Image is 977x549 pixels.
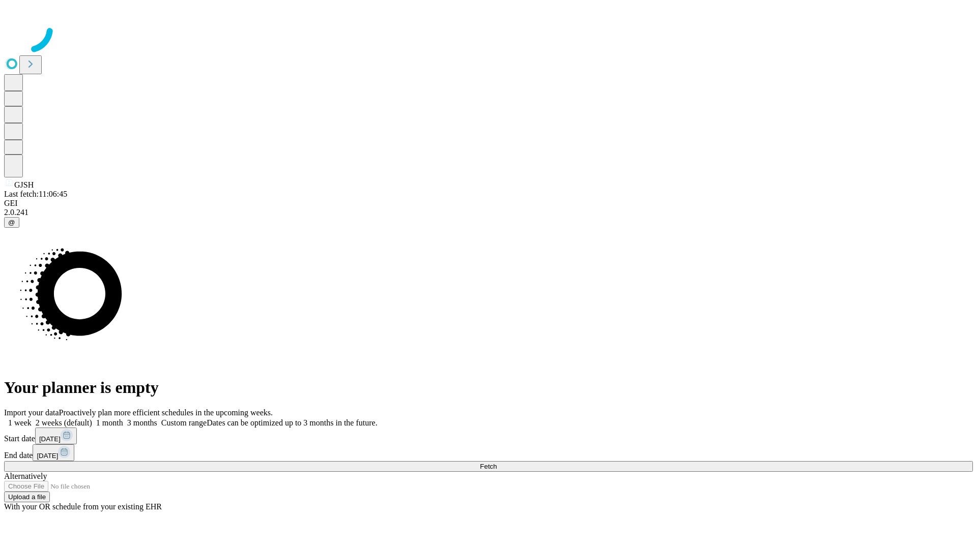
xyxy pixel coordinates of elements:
[59,408,273,417] span: Proactively plan more efficient schedules in the upcoming weeks.
[96,418,123,427] span: 1 month
[4,428,973,444] div: Start date
[4,502,162,511] span: With your OR schedule from your existing EHR
[127,418,157,427] span: 3 months
[39,435,61,443] span: [DATE]
[33,444,74,461] button: [DATE]
[4,492,50,502] button: Upload a file
[4,190,67,198] span: Last fetch: 11:06:45
[37,452,58,460] span: [DATE]
[161,418,207,427] span: Custom range
[4,444,973,461] div: End date
[35,428,77,444] button: [DATE]
[4,208,973,217] div: 2.0.241
[4,378,973,397] h1: Your planner is empty
[4,461,973,472] button: Fetch
[480,463,497,470] span: Fetch
[8,219,15,226] span: @
[8,418,32,427] span: 1 week
[36,418,92,427] span: 2 weeks (default)
[207,418,377,427] span: Dates can be optimized up to 3 months in the future.
[4,472,47,480] span: Alternatively
[14,180,34,189] span: GJSH
[4,408,59,417] span: Import your data
[4,199,973,208] div: GEI
[4,217,19,228] button: @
